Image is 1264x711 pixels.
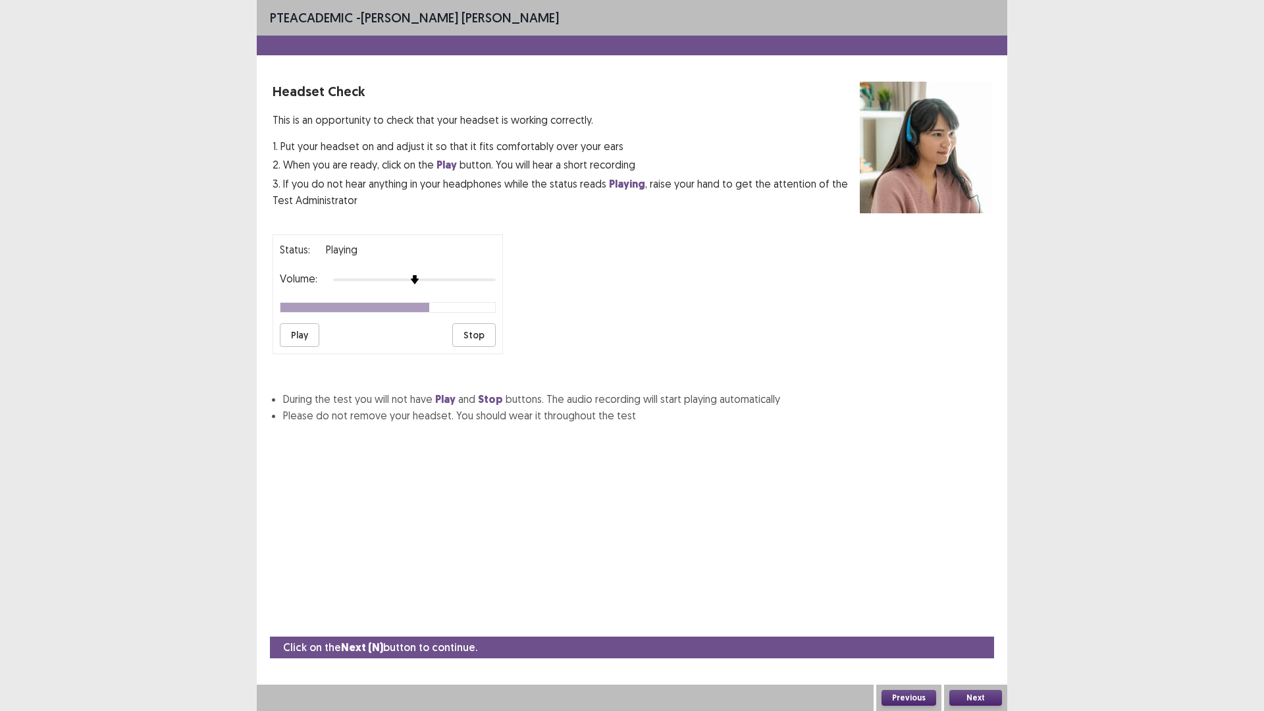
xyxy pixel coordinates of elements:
p: 2. When you are ready, click on the button. You will hear a short recording [273,157,860,173]
strong: Stop [478,392,503,406]
button: Next [949,690,1002,706]
p: Volume: [280,271,317,286]
button: Stop [452,323,496,347]
p: Headset Check [273,82,860,101]
p: This is an opportunity to check that your headset is working correctly. [273,112,860,128]
li: During the test you will not have and buttons. The audio recording will start playing automatically [283,391,991,408]
p: Status: [280,242,310,257]
strong: Playing [609,177,645,191]
p: 1. Put your headset on and adjust it so that it fits comfortably over your ears [273,138,860,154]
p: Click on the button to continue. [283,639,477,656]
img: headset test [860,82,991,213]
strong: Play [435,392,456,406]
span: PTE academic [270,9,353,26]
p: playing [326,242,357,257]
p: 3. If you do not hear anything in your headphones while the status reads , raise your hand to get... [273,176,860,208]
p: - [PERSON_NAME] [PERSON_NAME] [270,8,559,28]
strong: Play [436,158,457,172]
strong: Next (N) [341,641,383,654]
img: arrow-thumb [410,275,419,284]
button: Previous [882,690,936,706]
button: Play [280,323,319,347]
li: Please do not remove your headset. You should wear it throughout the test [283,408,991,423]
